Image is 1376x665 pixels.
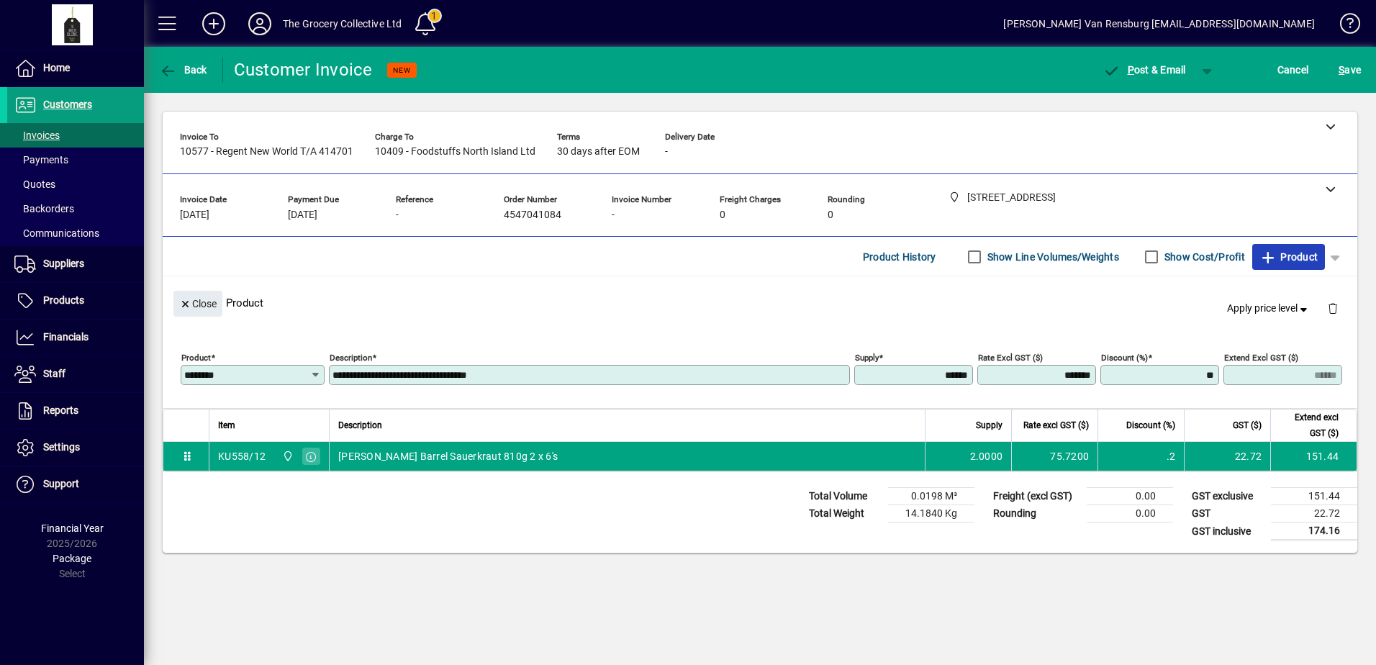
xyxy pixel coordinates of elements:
[857,244,942,270] button: Product History
[7,466,144,502] a: Support
[1020,449,1089,463] div: 75.7200
[338,449,558,463] span: [PERSON_NAME] Barrel Sauerkraut 810g 2 x 6's
[53,553,91,564] span: Package
[7,196,144,221] a: Backorders
[557,146,640,158] span: 30 days after EOM
[43,99,92,110] span: Customers
[612,209,615,221] span: -
[720,209,725,221] span: 0
[179,292,217,316] span: Close
[7,356,144,392] a: Staff
[1185,505,1271,522] td: GST
[338,417,382,433] span: Description
[976,417,1002,433] span: Supply
[1224,353,1298,363] mat-label: Extend excl GST ($)
[888,505,974,522] td: 14.1840 Kg
[7,430,144,466] a: Settings
[1185,522,1271,540] td: GST inclusive
[393,65,411,75] span: NEW
[7,50,144,86] a: Home
[43,404,78,416] span: Reports
[375,146,535,158] span: 10409 - Foodstuffs North Island Ltd
[1316,291,1350,325] button: Delete
[1184,442,1270,471] td: 22.72
[218,417,235,433] span: Item
[218,449,266,463] div: KU558/12
[1221,296,1316,322] button: Apply price level
[1103,64,1186,76] span: ost & Email
[1087,505,1173,522] td: 0.00
[986,488,1087,505] td: Freight (excl GST)
[1126,417,1175,433] span: Discount (%)
[283,12,402,35] div: The Grocery Collective Ltd
[1274,57,1313,83] button: Cancel
[1335,57,1364,83] button: Save
[43,368,65,379] span: Staff
[288,209,317,221] span: [DATE]
[170,297,226,309] app-page-header-button: Close
[155,57,211,83] button: Back
[1003,12,1315,35] div: [PERSON_NAME] Van Rensburg [EMAIL_ADDRESS][DOMAIN_NAME]
[1259,245,1318,268] span: Product
[1162,250,1245,264] label: Show Cost/Profit
[14,154,68,166] span: Payments
[1252,244,1325,270] button: Product
[43,258,84,269] span: Suppliers
[396,209,399,221] span: -
[14,227,99,239] span: Communications
[43,294,84,306] span: Products
[43,478,79,489] span: Support
[1271,488,1357,505] td: 151.44
[1271,522,1357,540] td: 174.16
[7,172,144,196] a: Quotes
[7,221,144,245] a: Communications
[14,130,60,141] span: Invoices
[180,209,209,221] span: [DATE]
[863,245,936,268] span: Product History
[14,178,55,190] span: Quotes
[855,353,879,363] mat-label: Supply
[1329,3,1358,50] a: Knowledge Base
[237,11,283,37] button: Profile
[1023,417,1089,433] span: Rate excl GST ($)
[985,250,1119,264] label: Show Line Volumes/Weights
[986,505,1087,522] td: Rounding
[978,353,1043,363] mat-label: Rate excl GST ($)
[7,123,144,148] a: Invoices
[144,57,223,83] app-page-header-button: Back
[802,488,888,505] td: Total Volume
[1097,442,1184,471] td: .2
[1087,488,1173,505] td: 0.00
[970,449,1003,463] span: 2.0000
[665,146,668,158] span: -
[41,522,104,534] span: Financial Year
[1185,488,1271,505] td: GST exclusive
[279,448,295,464] span: 4/75 Apollo Drive
[504,209,561,221] span: 4547041084
[1227,301,1311,316] span: Apply price level
[1095,57,1193,83] button: Post & Email
[1101,353,1148,363] mat-label: Discount (%)
[234,58,373,81] div: Customer Invoice
[7,320,144,356] a: Financials
[191,11,237,37] button: Add
[330,353,372,363] mat-label: Description
[1339,58,1361,81] span: ave
[7,393,144,429] a: Reports
[1233,417,1262,433] span: GST ($)
[1339,64,1344,76] span: S
[180,146,353,158] span: 10577 - Regent New World T/A 414701
[43,62,70,73] span: Home
[1277,58,1309,81] span: Cancel
[828,209,833,221] span: 0
[802,505,888,522] td: Total Weight
[7,283,144,319] a: Products
[181,353,211,363] mat-label: Product
[14,203,74,214] span: Backorders
[43,331,89,343] span: Financials
[1280,410,1339,441] span: Extend excl GST ($)
[159,64,207,76] span: Back
[7,246,144,282] a: Suppliers
[7,148,144,172] a: Payments
[888,488,974,505] td: 0.0198 M³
